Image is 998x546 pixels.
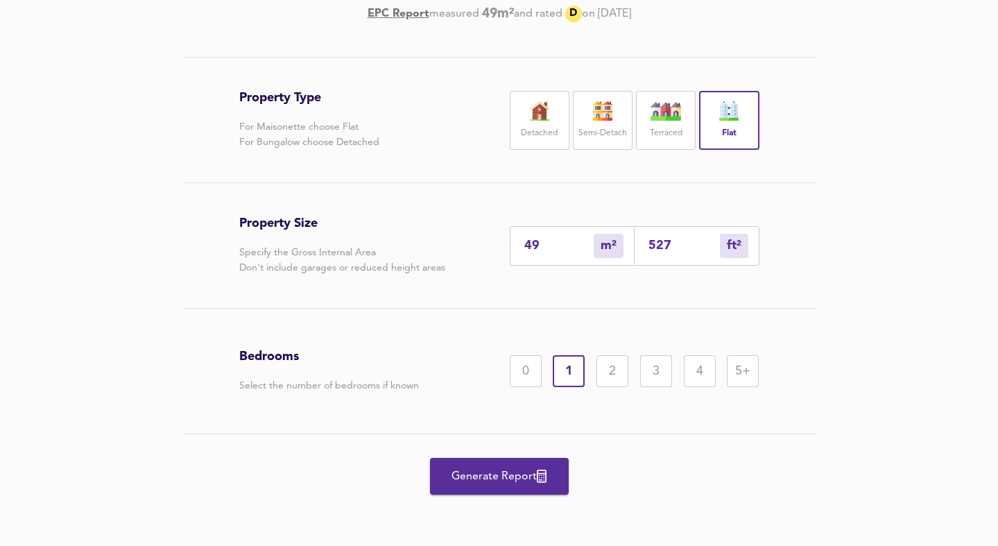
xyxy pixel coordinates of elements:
div: m² [594,234,623,258]
div: Terraced [636,91,696,150]
div: Flat [699,91,759,150]
input: Sqft [648,239,720,253]
div: 5+ [727,355,759,387]
span: Generate Report [444,467,555,486]
label: Terraced [650,125,682,142]
h3: Property Type [239,90,379,105]
div: and rated [514,6,562,22]
div: 0 [510,355,542,387]
h3: Property Size [239,216,445,231]
div: measured [429,6,479,22]
img: house-icon [648,101,683,121]
img: house-icon [522,101,557,121]
h3: Bedrooms [239,349,419,364]
div: 4 [684,355,716,387]
input: Enter sqm [524,239,594,253]
div: 1 [553,355,585,387]
img: house-icon [585,101,620,121]
label: Detached [521,125,558,142]
p: Specify the Gross Internal Area Don't include garages or reduced height areas [239,245,445,275]
div: Semi-Detach [573,91,633,150]
a: EPC Report [368,6,429,22]
button: Generate Report [430,458,569,495]
div: on [582,6,595,22]
div: [DATE] [368,6,631,22]
div: Detached [510,91,569,150]
p: Select the number of bedrooms if known [239,378,419,393]
b: 49 m² [482,6,514,22]
div: 3 [640,355,672,387]
label: Flat [722,125,737,142]
div: 2 [596,355,628,387]
div: D [565,6,582,22]
img: flat-icon [712,101,746,121]
div: m² [720,234,748,258]
p: For Maisonette choose Flat For Bungalow choose Detached [239,119,379,150]
label: Semi-Detach [578,125,627,142]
